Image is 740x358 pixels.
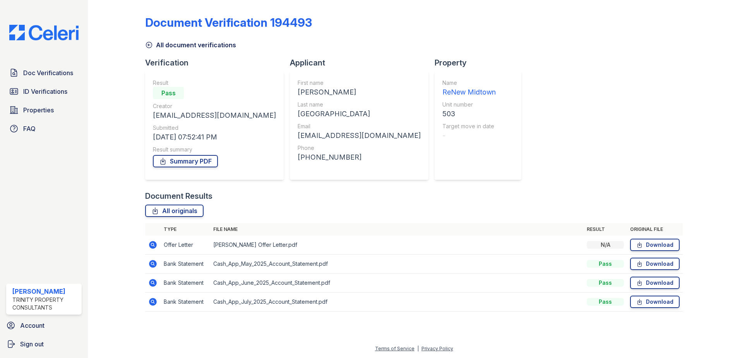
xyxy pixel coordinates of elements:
div: Verification [145,57,290,68]
div: [EMAIL_ADDRESS][DOMAIN_NAME] [298,130,421,141]
td: Bank Statement [161,255,210,274]
span: Sign out [20,339,44,349]
div: Email [298,122,421,130]
td: Offer Letter [161,236,210,255]
td: [PERSON_NAME] Offer Letter.pdf [210,236,584,255]
a: Terms of Service [375,346,415,351]
th: File name [210,223,584,236]
span: Doc Verifications [23,68,73,77]
td: Bank Statement [161,274,210,293]
div: Property [435,57,528,68]
td: Bank Statement [161,293,210,312]
a: ID Verifications [6,84,82,99]
span: ID Verifications [23,87,67,96]
div: Creator [153,102,276,110]
div: [PERSON_NAME] [298,87,421,98]
div: [EMAIL_ADDRESS][DOMAIN_NAME] [153,110,276,121]
div: Pass [153,87,184,99]
a: Name ReNew Midtown [442,79,496,98]
td: Cash_App_July_2025_Account_Statement.pdf [210,293,584,312]
a: All document verifications [145,40,236,50]
a: FAQ [6,121,82,136]
a: All originals [145,205,204,217]
div: [PERSON_NAME] [12,287,79,296]
div: Name [442,79,496,87]
a: Privacy Policy [421,346,453,351]
div: Phone [298,144,421,152]
span: FAQ [23,124,36,133]
div: 503 [442,108,496,119]
a: Download [630,239,680,251]
span: Account [20,321,45,330]
div: Unit number [442,101,496,108]
div: Pass [587,279,624,287]
div: N/A [587,241,624,249]
div: [DATE] 07:52:41 PM [153,132,276,143]
div: Submitted [153,124,276,132]
div: ReNew Midtown [442,87,496,98]
div: Target move in date [442,122,496,130]
a: Properties [6,102,82,118]
div: First name [298,79,421,87]
div: Result summary [153,146,276,153]
div: Document Results [145,191,212,201]
a: Doc Verifications [6,65,82,81]
a: Download [630,296,680,308]
div: Result [153,79,276,87]
div: [PHONE_NUMBER] [298,152,421,163]
a: Download [630,258,680,270]
a: Sign out [3,336,85,352]
span: Properties [23,105,54,115]
img: CE_Logo_Blue-a8612792a0a2168367f1c8372b55b34899dd931a85d93a1a3d3e32e68fde9ad4.png [3,25,85,40]
div: Pass [587,298,624,306]
a: Account [3,318,85,333]
td: Cash_App_June_2025_Account_Statement.pdf [210,274,584,293]
th: Type [161,223,210,236]
a: Summary PDF [153,155,218,167]
div: Applicant [290,57,435,68]
div: Pass [587,260,624,268]
div: Trinity Property Consultants [12,296,79,312]
div: [GEOGRAPHIC_DATA] [298,108,421,119]
th: Original file [627,223,683,236]
td: Cash_App_May_2025_Account_Statement.pdf [210,255,584,274]
div: - [442,130,496,141]
th: Result [584,223,627,236]
div: Document Verification 194493 [145,15,312,29]
div: | [417,346,419,351]
a: Download [630,277,680,289]
div: Last name [298,101,421,108]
